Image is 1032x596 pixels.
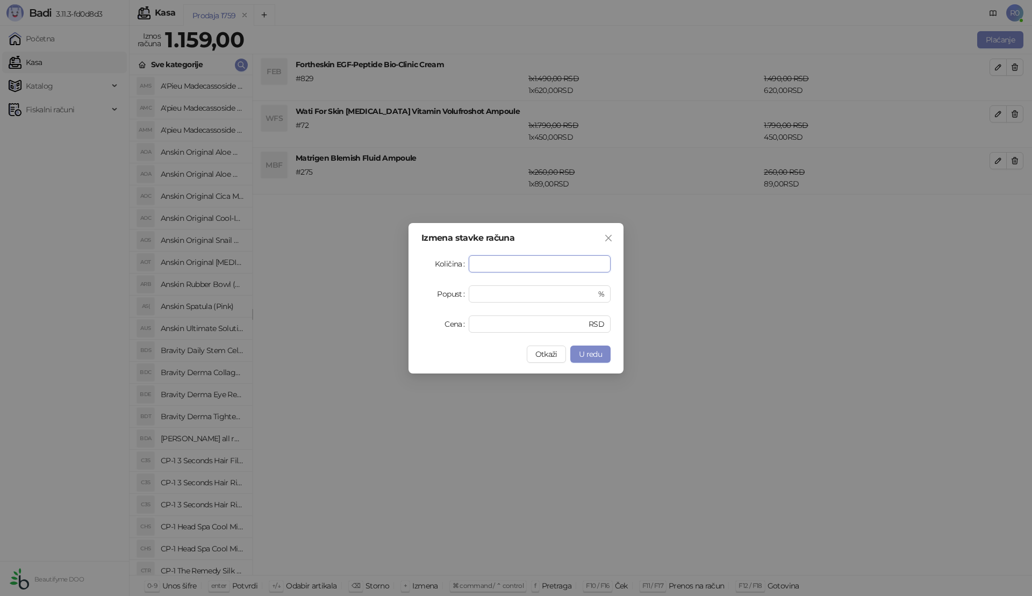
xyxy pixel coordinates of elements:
[469,256,610,272] input: Količina
[600,229,617,247] button: Close
[445,315,469,333] label: Cena
[579,349,602,359] span: U redu
[435,255,469,272] label: Količina
[527,346,566,363] button: Otkaži
[475,286,596,302] input: Popust
[421,234,611,242] div: Izmena stavke računa
[437,285,469,303] label: Popust
[475,316,586,332] input: Cena
[535,349,557,359] span: Otkaži
[604,234,613,242] span: close
[570,346,611,363] button: U redu
[600,234,617,242] span: Zatvori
